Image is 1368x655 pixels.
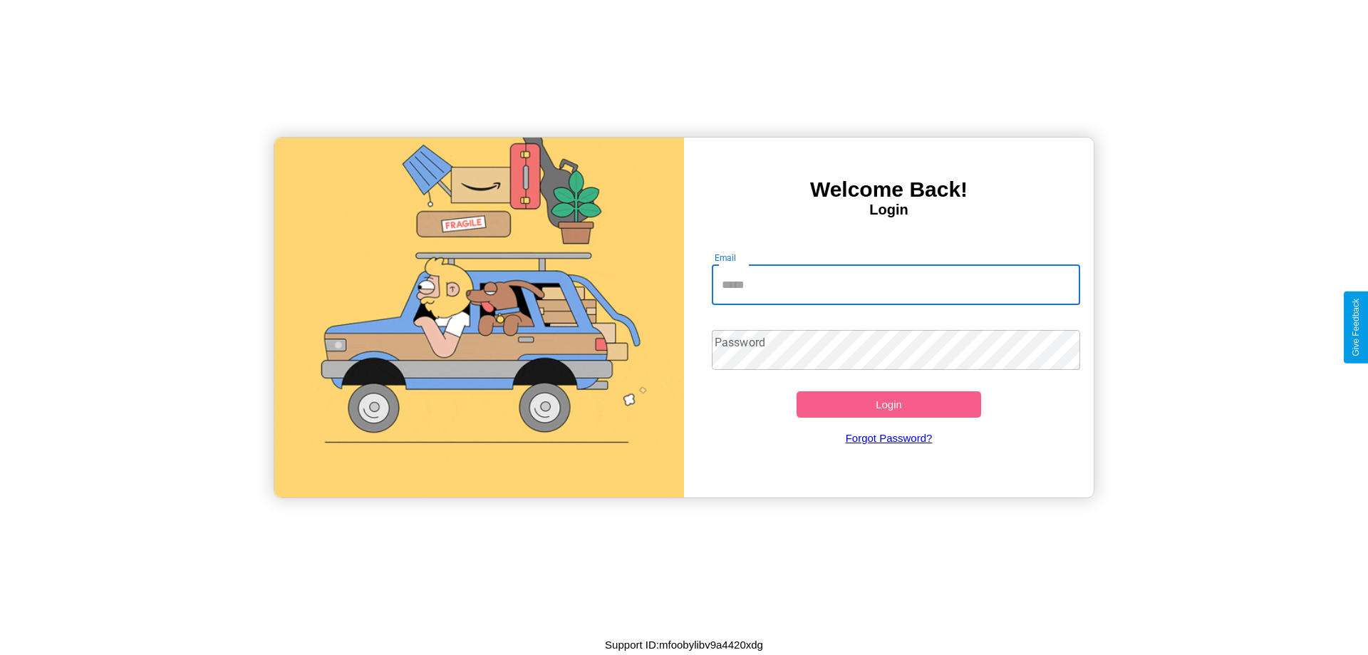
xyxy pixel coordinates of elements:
[684,177,1094,202] h3: Welcome Back!
[274,138,684,497] img: gif
[705,418,1074,458] a: Forgot Password?
[1351,299,1361,356] div: Give Feedback
[715,252,737,264] label: Email
[605,635,763,654] p: Support ID: mfoobylibv9a4420xdg
[797,391,981,418] button: Login
[684,202,1094,218] h4: Login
